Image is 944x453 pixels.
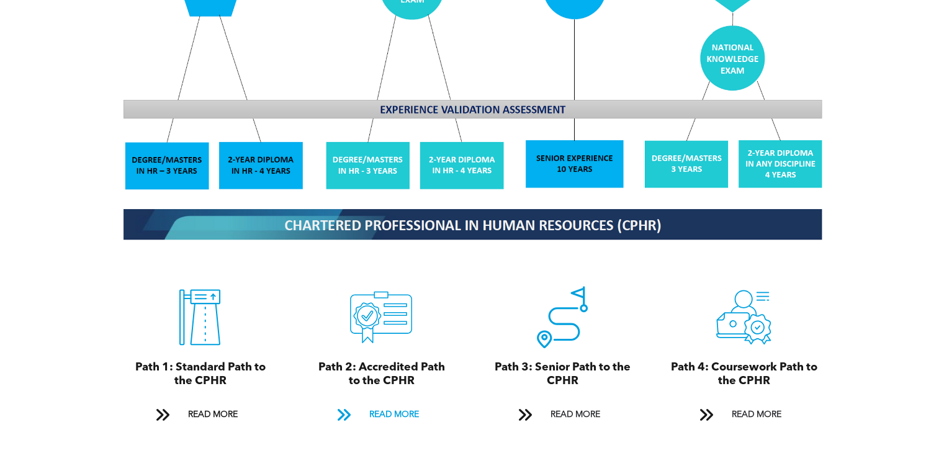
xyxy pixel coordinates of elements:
span: Path 4: Coursework Path to the CPHR [670,362,817,387]
a: READ MORE [690,403,797,426]
a: READ MORE [328,403,434,426]
span: READ MORE [364,403,423,426]
span: READ MORE [546,403,604,426]
a: READ MORE [509,403,616,426]
span: Path 2: Accredited Path to the CPHR [318,362,444,387]
span: Path 3: Senior Path to the CPHR [495,362,631,387]
span: READ MORE [727,403,785,426]
a: READ MORE [146,403,253,426]
span: READ MORE [183,403,241,426]
span: Path 1: Standard Path to the CPHR [135,362,265,387]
